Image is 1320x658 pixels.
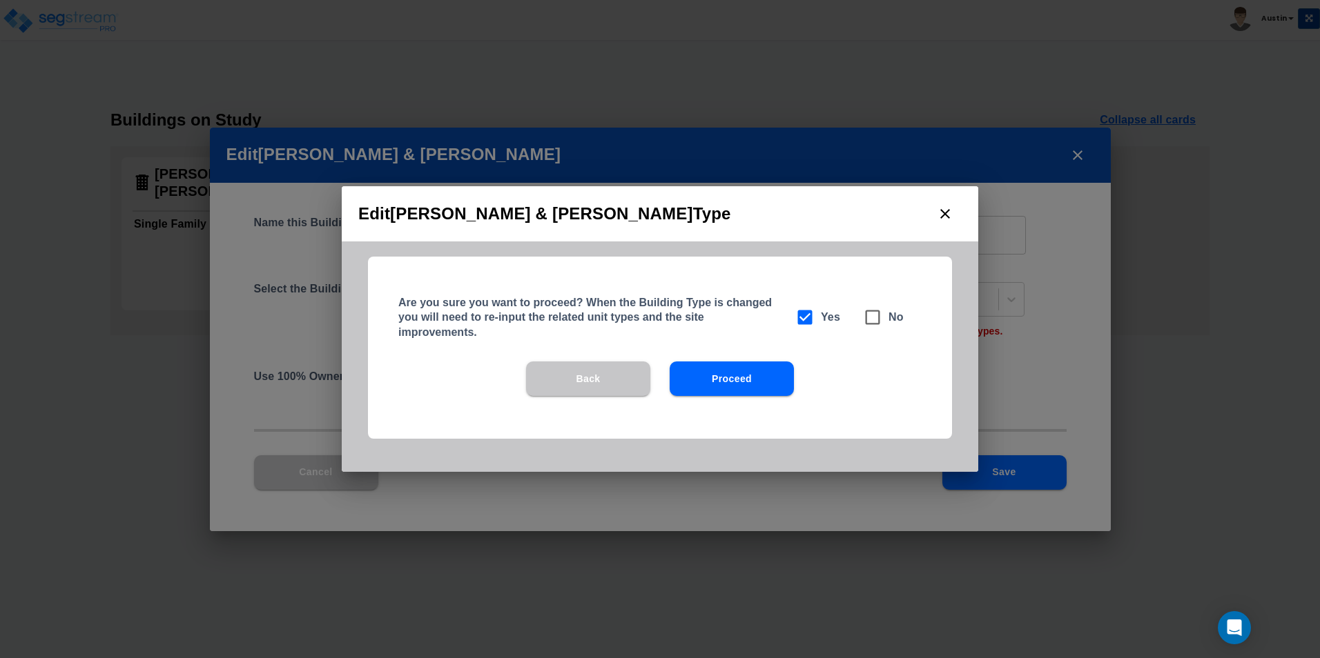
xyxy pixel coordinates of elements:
[1218,611,1251,644] div: Open Intercom Messenger
[526,361,650,396] button: Back
[929,197,962,230] button: close
[889,308,904,327] h6: No
[342,186,978,241] h2: Edit [PERSON_NAME] & [PERSON_NAME] Type
[670,361,794,396] button: Proceed
[821,308,840,327] h6: Yes
[398,295,778,339] h5: Are you sure you want to proceed? When the Building Type is changed you will need to re-input the...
